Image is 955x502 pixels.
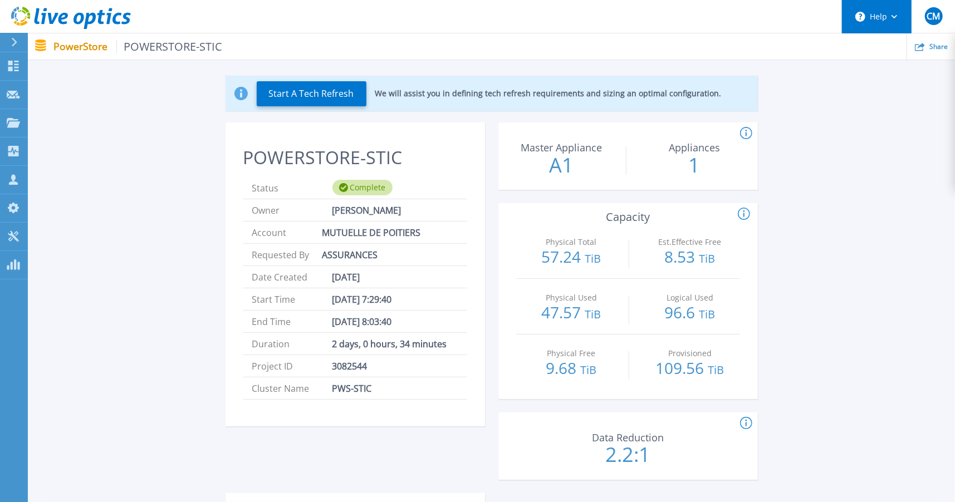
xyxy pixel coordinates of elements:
span: Share [929,43,948,50]
span: TiB [580,362,596,377]
h2: POWERSTORE-STIC [243,147,467,168]
span: Project ID [252,355,332,377]
button: Start A Tech Refresh [257,81,366,106]
span: PWS-STIC [332,377,372,399]
p: Physical Used [524,294,618,302]
p: A1 [499,155,624,175]
p: Est.Effective Free [643,238,737,246]
span: POWERSTORE-STIC [116,40,223,53]
p: Master Appliance [502,142,621,152]
span: TiB [699,251,716,266]
span: TiB [708,362,724,377]
span: Duration [252,333,332,355]
span: MUTUELLE DE POITIERS ASSURANCES [322,222,458,243]
span: Requested By [252,244,332,265]
span: End Time [252,311,332,332]
p: PowerStore [53,40,223,53]
span: CM [927,12,940,21]
span: [DATE] 7:29:40 [332,288,392,310]
p: 9.68 [522,360,621,378]
p: 8.53 [640,249,740,267]
span: Cluster Name [252,377,332,399]
div: Complete [332,180,393,195]
p: 2.2:1 [566,445,690,465]
p: Provisioned [643,350,737,357]
p: 109.56 [640,360,740,378]
p: 47.57 [522,304,621,322]
p: 1 [632,155,757,175]
span: Account [252,222,322,243]
span: 2 days, 0 hours, 34 minutes [332,333,447,355]
p: Data Reduction [568,432,687,442]
span: 3082544 [332,355,368,377]
span: TiB [585,307,601,322]
p: 57.24 [522,249,621,267]
span: [PERSON_NAME] [332,199,401,221]
span: Status [252,177,332,199]
p: Appliances [635,142,754,152]
p: 96.6 [640,304,740,322]
span: TiB [585,251,601,266]
span: Date Created [252,266,332,288]
p: We will assist you in defining tech refresh requirements and sizing an optimal configuration. [375,89,722,98]
span: Start Time [252,288,332,310]
span: [DATE] 8:03:40 [332,311,392,332]
p: Physical Total [524,238,618,246]
span: TiB [699,307,716,322]
span: [DATE] [332,266,360,288]
p: Logical Used [643,294,737,302]
p: Physical Free [524,350,618,357]
span: Owner [252,199,332,221]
